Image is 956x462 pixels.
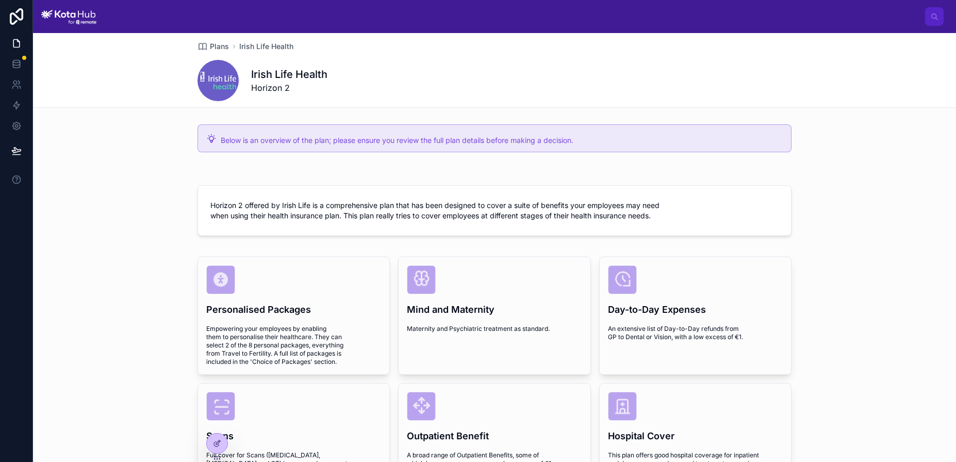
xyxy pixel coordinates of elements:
span: Empowering your employees by enabling them to personalise their healthcare. They can select 2 of ... [206,325,345,365]
a: Irish Life Health [239,41,293,52]
h4: Hospital Cover [608,429,783,443]
span: Horizon 2 [251,82,327,94]
span: Maternity and Psychiatric treatment as standard. [407,325,550,332]
div: scrollable content [105,14,925,19]
a: Plans [197,41,229,52]
span: Horizon 2 offered by Irish Life is a comprehensive plan that has been designed to cover a suite o... [210,201,662,220]
span: Below is an overview of the plan; please ensure you review the full plan details before making a ... [221,136,573,145]
span: An extensive list of Day-to-Day refunds from GP to Dental or Vision, with a low excess of €1. [608,325,743,341]
h4: Outpatient Benefit [407,429,582,443]
h4: Scans [206,429,381,443]
div: Below is an overview of the plan; please ensure you review the full plan details before making a ... [221,135,783,146]
img: App logo [41,8,96,25]
h4: Mind and Maternity [407,302,582,316]
h4: Day-to-Day Expenses [608,302,783,316]
h1: Irish Life Health [251,67,327,82]
span: Plans [210,41,229,52]
h4: Personalised Packages [206,302,381,316]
